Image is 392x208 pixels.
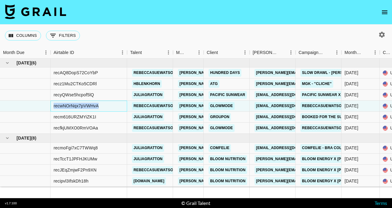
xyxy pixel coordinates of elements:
a: Bloom Energy X [PERSON_NAME] (2 Videos) [300,155,391,163]
div: Manager [173,47,204,59]
div: recTccT1JPFHJKUMw [54,156,97,162]
a: GroupOn [209,113,231,121]
a: Bloom Nutrition [209,155,247,163]
a: Booked For The Summer - GroupOn [300,113,378,121]
span: ( 6 ) [31,60,36,66]
a: Bloom Energy X [PERSON_NAME] [300,166,370,174]
div: recm616URZMYiZK1I [54,114,96,120]
button: Menu [286,48,296,57]
span: ( 8 ) [31,135,36,141]
a: hblenkhorn [132,80,162,88]
a: [PERSON_NAME][EMAIL_ADDRESS][PERSON_NAME][DOMAIN_NAME] [178,124,309,132]
div: Jun '25 [345,92,358,98]
div: Campaign (Type) [299,47,324,59]
a: GLOWMODE [209,124,235,132]
div: Jul '25 [345,156,358,162]
button: Sort [362,48,371,57]
a: [PERSON_NAME][EMAIL_ADDRESS][DOMAIN_NAME] [254,177,354,185]
button: Menu [371,48,380,57]
button: Menu [240,48,250,57]
div: Jun '25 [345,125,358,131]
img: Grail Talent [5,4,66,19]
a: Bloom Nutrition [209,166,247,174]
button: Show filters [46,31,80,40]
a: juliagratton [132,91,164,99]
a: [PERSON_NAME][EMAIL_ADDRESS][PERSON_NAME][DOMAIN_NAME] [178,166,309,174]
a: juliagratton [132,113,164,121]
div: Client [207,47,218,59]
a: rebeccasuewatson [132,124,177,132]
div: recz1Mu2CTKo5CDRl [54,81,97,87]
a: [EMAIL_ADDRESS][DOMAIN_NAME] [254,91,323,99]
a: Pacific Sunwear x [PERSON_NAME] [300,91,375,99]
a: [PERSON_NAME][EMAIL_ADDRESS][DOMAIN_NAME] [254,69,354,77]
a: [PERSON_NAME][EMAIL_ADDRESS][PERSON_NAME][DOMAIN_NAME] [178,177,309,185]
a: ATG [209,80,219,88]
a: [EMAIL_ADDRESS][DOMAIN_NAME] [254,144,323,152]
div: Talent [130,47,142,59]
a: juliagratton [132,144,164,152]
button: hide children [3,59,12,67]
span: [DATE] [17,60,31,66]
div: Month Due [345,47,362,59]
div: Jul '25 [345,167,358,173]
a: [PERSON_NAME][EMAIL_ADDRESS][PERSON_NAME][DOMAIN_NAME] [178,155,309,163]
a: juliagratton [132,155,164,163]
a: rebeccasuewatson [132,69,177,77]
a: [PERSON_NAME][EMAIL_ADDRESS][PERSON_NAME][DOMAIN_NAME] [178,80,309,88]
div: Client [204,47,250,59]
a: [PERSON_NAME][EMAIL_ADDRESS][DOMAIN_NAME] [254,166,354,174]
button: Sort [74,48,83,57]
button: Sort [218,48,227,57]
a: Comfelie - Bra Collaboration [300,144,368,152]
a: rebeccasuewatson [132,102,177,110]
div: recipvl3IfskDh18h [54,178,89,184]
div: Jun '25 [345,103,358,109]
div: v 1.7.100 [5,201,17,205]
button: Sort [186,48,194,57]
a: Slow Drawl - [PERSON_NAME] [300,69,364,77]
button: Menu [164,48,173,57]
div: Jul '25 [345,178,358,184]
a: rebeccasuewatson [132,166,177,174]
a: Bloom Energy X [PERSON_NAME] (2 Videos) [300,177,391,185]
button: Menu [194,48,204,57]
div: recfkjUMXO0RmVOAa [54,125,98,131]
div: recAQ8DopS72CoYbP [54,70,98,76]
div: Month Due [341,47,380,59]
a: MGK - "Cliche" [300,80,333,88]
a: [PERSON_NAME][EMAIL_ADDRESS][PERSON_NAME][DOMAIN_NAME] [178,69,309,77]
a: [PERSON_NAME][EMAIL_ADDRESS][DOMAIN_NAME] [254,155,354,163]
div: recyQWse5hcpof5lQ [54,92,94,98]
a: Pacific Sunwear [209,91,247,99]
div: Airtable ID [54,47,74,59]
button: Menu [118,48,127,57]
div: Talent [127,47,173,59]
button: Sort [24,48,33,57]
div: Booker [250,47,296,59]
div: Month Due [3,47,24,59]
a: GLOWMODE [209,102,235,110]
div: [PERSON_NAME] [253,47,278,59]
div: recmoFgi7xC7TWWq8 [54,145,98,151]
a: [EMAIL_ADDRESS][DOMAIN_NAME] [254,113,323,121]
a: [PERSON_NAME][EMAIL_ADDRESS][DOMAIN_NAME] [254,80,354,88]
button: Sort [278,48,286,57]
a: [PERSON_NAME][EMAIL_ADDRESS][PERSON_NAME][DOMAIN_NAME] [178,102,309,110]
div: recJEqZmjwF2Pn9XN [54,167,96,173]
span: [DATE] [17,135,31,141]
div: Manager [176,47,186,59]
div: Jun '25 [345,70,358,76]
div: recwNOrNqx7pVWHvA [54,103,99,109]
button: Menu [332,48,341,57]
button: open drawer [379,6,391,18]
div: Airtable ID [51,47,127,59]
a: Comfelie [209,144,231,152]
button: Sort [142,48,150,57]
div: Jun '25 [345,114,358,120]
a: Bloom Nutrition [209,177,247,185]
a: [EMAIL_ADDRESS][DOMAIN_NAME] [254,124,323,132]
div: Jun '25 [345,81,358,87]
div: Campaign (Type) [296,47,341,59]
div: Jul '25 [345,145,358,151]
